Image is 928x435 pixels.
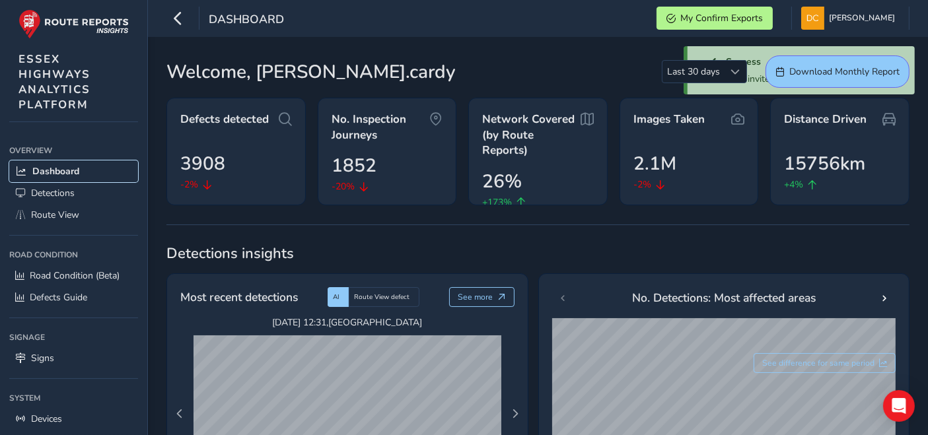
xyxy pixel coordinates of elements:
[332,180,355,193] span: -20%
[9,347,138,369] a: Signs
[180,288,298,306] span: Most recent detections
[180,150,225,178] span: 3908
[18,51,90,112] span: ESSEX HIGHWAYS ANALYTICS PLATFORM
[9,327,138,347] div: Signage
[31,209,79,221] span: Route View
[633,112,705,127] span: Images Taken
[726,55,761,68] span: Success
[166,58,456,86] span: Welcome, [PERSON_NAME].cardy
[30,291,87,304] span: Defects Guide
[633,178,651,191] span: -2%
[349,287,419,307] div: Route View defect
[18,9,129,39] img: rr logo
[633,150,676,178] span: 2.1M
[9,286,138,308] a: Defects Guide
[9,265,138,286] a: Road Condition (Beta)
[801,7,900,30] button: [PERSON_NAME]
[31,187,75,199] span: Detections
[784,178,803,191] span: +4%
[9,160,138,182] a: Dashboard
[482,195,512,209] span: +173%
[31,352,54,364] span: Signs
[506,405,524,423] button: Next Page
[9,245,138,265] div: Road Condition
[332,152,376,180] span: 1852
[829,7,895,30] span: [PERSON_NAME]
[632,289,816,306] span: No. Detections: Most affected areas
[883,390,915,422] div: Open Intercom Messenger
[354,292,410,302] span: Route View defect
[754,353,896,373] button: See difference for same period
[209,11,284,30] span: Dashboard
[762,358,874,368] span: See difference for same period
[166,244,910,263] span: Detections insights
[9,182,138,204] a: Detections
[784,150,865,178] span: 15756km
[333,292,339,302] span: AI
[657,7,773,30] button: My Confirm Exports
[180,178,198,191] span: -2%
[9,141,138,160] div: Overview
[789,65,900,78] span: Download Monthly Report
[328,287,349,307] div: AI
[766,55,910,88] button: Download Monthly Report
[482,168,522,195] span: 26%
[332,112,430,143] span: No. Inspection Journeys
[30,269,120,282] span: Road Condition (Beta)
[458,292,493,302] span: See more
[680,12,763,24] span: My Confirm Exports
[662,61,725,83] span: Last 30 days
[31,413,62,425] span: Devices
[482,112,581,158] span: Network Covered (by Route Reports)
[194,316,501,329] span: [DATE] 12:31 , [GEOGRAPHIC_DATA]
[32,165,79,178] span: Dashboard
[784,112,867,127] span: Distance Driven
[180,112,269,127] span: Defects detected
[449,287,515,307] button: See more
[801,7,824,30] img: diamond-layout
[170,405,189,423] button: Previous Page
[9,388,138,408] div: System
[9,204,138,226] a: Route View
[9,408,138,430] a: Devices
